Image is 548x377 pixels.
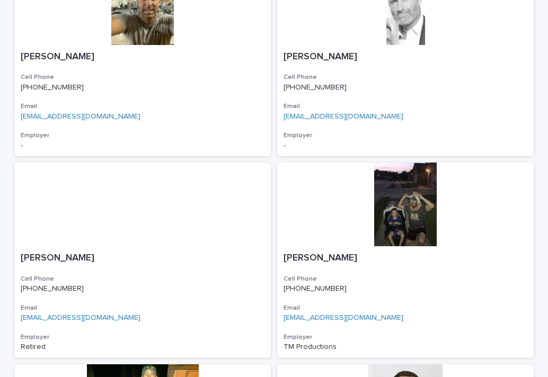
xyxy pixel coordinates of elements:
a: [EMAIL_ADDRESS][DOMAIN_NAME] [284,314,403,321]
a: [PERSON_NAME]Cell Phone[PHONE_NUMBER]Email[EMAIL_ADDRESS][DOMAIN_NAME]EmployerRetired [14,163,271,358]
a: [PHONE_NUMBER] [284,84,347,91]
h3: Employer [21,333,264,342]
h3: Email [284,102,527,111]
h3: Cell Phone [21,275,264,283]
h3: Employer [284,333,527,342]
h3: Employer [284,131,527,140]
h3: Email [284,304,527,312]
a: [PHONE_NUMBER] [284,285,347,292]
h3: Email [21,304,264,312]
p: [PERSON_NAME] [284,51,527,63]
h3: Email [21,102,264,111]
h3: Cell Phone [21,73,264,82]
p: TM Productions [284,343,527,352]
p: [PERSON_NAME] [21,51,264,63]
p: - [284,141,527,150]
p: [PERSON_NAME] [284,253,527,264]
a: [PERSON_NAME]Cell Phone[PHONE_NUMBER]Email[EMAIL_ADDRESS][DOMAIN_NAME]EmployerTM Productions [277,163,534,358]
a: [EMAIL_ADDRESS][DOMAIN_NAME] [21,314,140,321]
a: [PHONE_NUMBER] [21,84,84,91]
p: - [21,141,264,150]
h3: Employer [21,131,264,140]
a: [EMAIL_ADDRESS][DOMAIN_NAME] [21,113,140,120]
h3: Cell Phone [284,73,527,82]
p: [PERSON_NAME] [21,253,264,264]
h3: Cell Phone [284,275,527,283]
a: [PHONE_NUMBER] [21,285,84,292]
p: Retired [21,343,264,352]
a: [EMAIL_ADDRESS][DOMAIN_NAME] [284,113,403,120]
